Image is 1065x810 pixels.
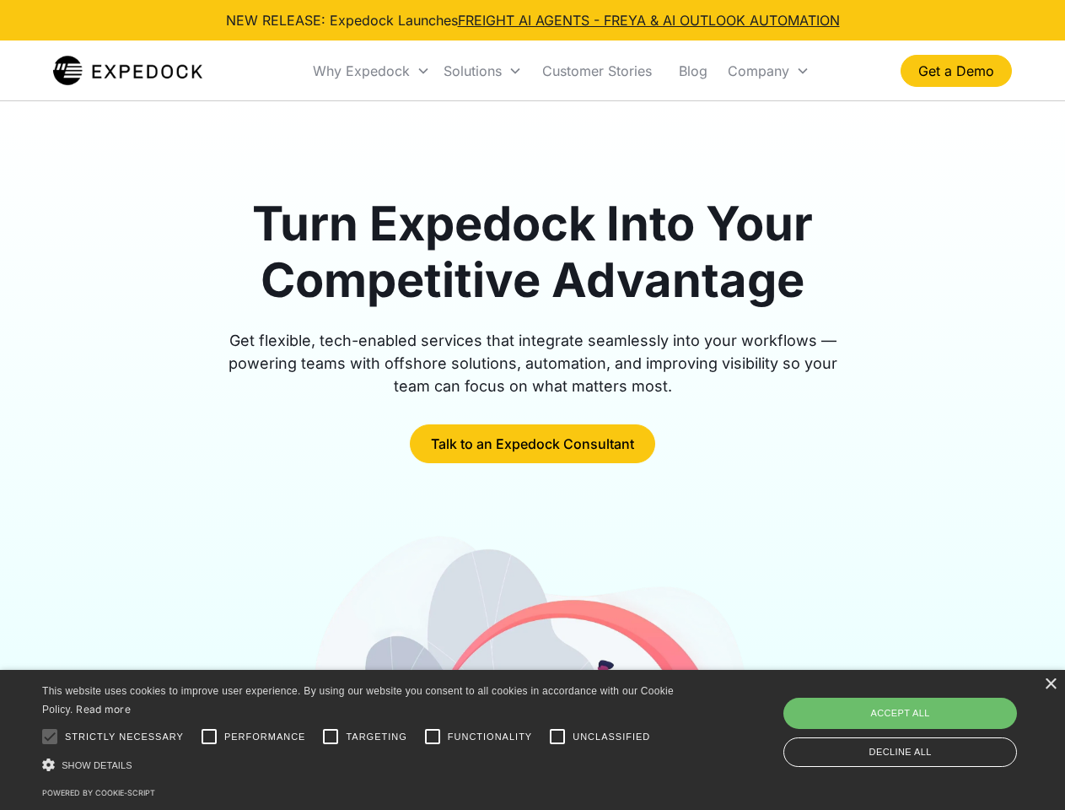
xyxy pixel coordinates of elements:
[444,62,502,79] div: Solutions
[65,730,184,744] span: Strictly necessary
[209,329,857,397] div: Get flexible, tech-enabled services that integrate seamlessly into your workflows — powering team...
[665,42,721,100] a: Blog
[76,703,131,715] a: Read more
[226,10,840,30] div: NEW RELEASE: Expedock Launches
[721,42,816,100] div: Company
[784,628,1065,810] iframe: Chat Widget
[306,42,437,100] div: Why Expedock
[42,685,674,716] span: This website uses cookies to improve user experience. By using our website you consent to all coo...
[410,424,655,463] a: Talk to an Expedock Consultant
[209,196,857,309] h1: Turn Expedock Into Your Competitive Advantage
[448,730,532,744] span: Functionality
[728,62,789,79] div: Company
[437,42,529,100] div: Solutions
[42,788,155,797] a: Powered by cookie-script
[53,54,202,88] img: Expedock Logo
[42,756,680,774] div: Show details
[224,730,306,744] span: Performance
[346,730,406,744] span: Targeting
[62,760,132,770] span: Show details
[901,55,1012,87] a: Get a Demo
[313,62,410,79] div: Why Expedock
[53,54,202,88] a: home
[529,42,665,100] a: Customer Stories
[458,12,840,29] a: FREIGHT AI AGENTS - FREYA & AI OUTLOOK AUTOMATION
[573,730,650,744] span: Unclassified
